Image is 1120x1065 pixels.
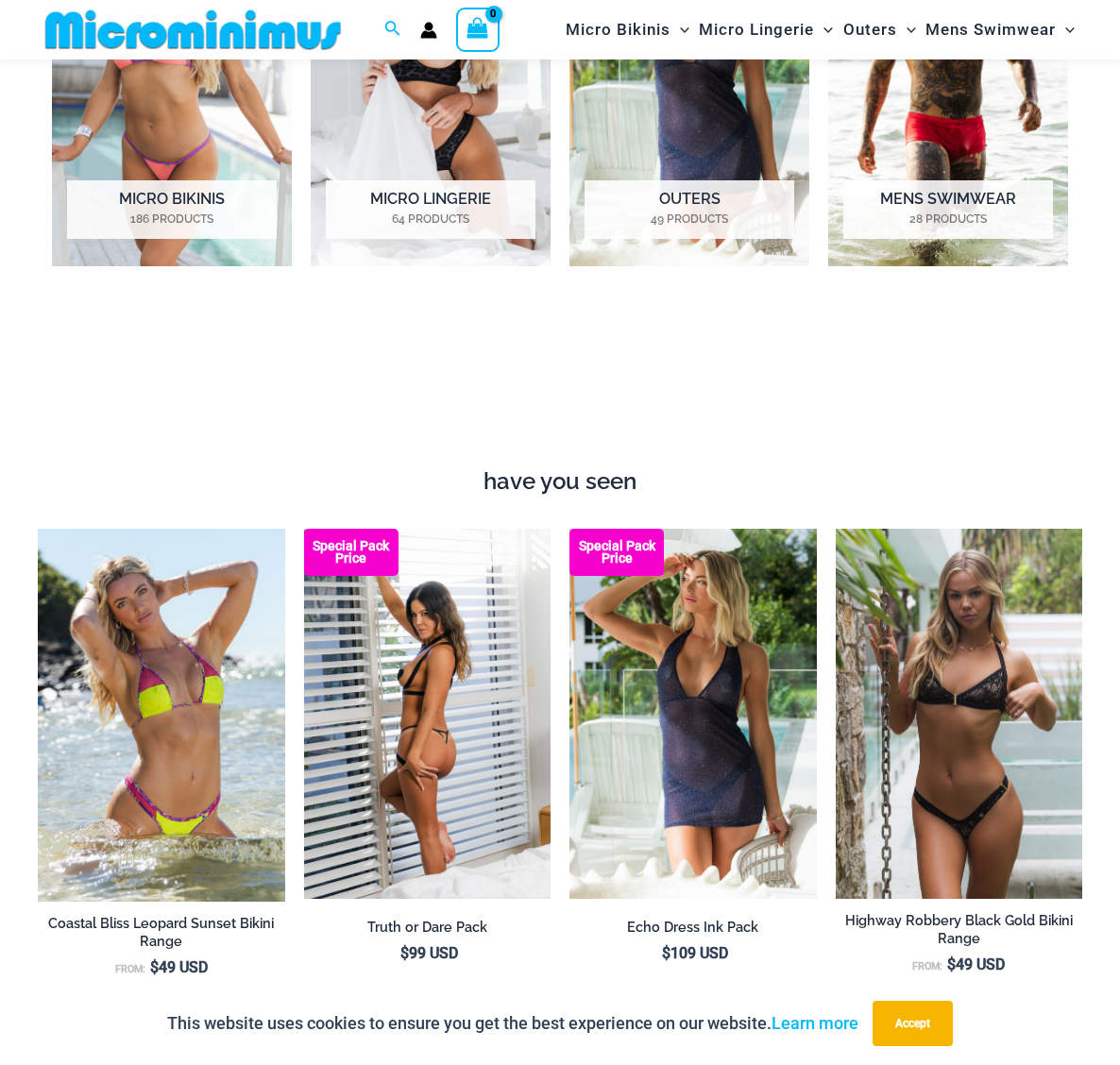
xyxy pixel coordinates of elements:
a: Echo Ink 5671 Dress 682 Thong 07 Echo Ink 5671 Dress 682 Thong 08Echo Ink 5671 Dress 682 Thong 08 [569,529,817,899]
a: Highway Robbery Black Gold Bikini Range [836,912,1083,955]
a: Search icon link [384,18,401,42]
h2: Highway Robbery Black Gold Bikini Range [836,912,1083,947]
span: Menu Toggle [1056,6,1075,54]
bdi: 99 USD [400,944,458,962]
h2: Outers [585,180,794,239]
b: Special Pack Price [304,540,399,565]
h2: Micro Bikinis [67,180,277,239]
img: Highway Robbery Black Gold 359 Clip Top 439 Clip Bottom 01v2 [836,529,1083,899]
span: $ [400,944,409,962]
span: Mens Swimwear [925,6,1056,54]
span: $ [662,944,670,962]
h2: Echo Dress Ink Pack [569,919,817,937]
a: View Shopping Cart, empty [456,8,500,51]
img: Truth or Dare Black 1905 Bodysuit 611 Micro 06 [304,529,552,899]
p: This website uses cookies to ensure you get the best experience on our website. [167,1009,858,1038]
img: Coastal Bliss Leopard Sunset 3171 Tri Top 4371 Thong Bikini 06 [38,529,285,902]
a: OutersMenu ToggleMenu Toggle [839,6,921,54]
h2: Coastal Bliss Leopard Sunset Bikini Range [38,915,285,950]
span: Menu Toggle [897,6,916,54]
button: Accept [873,1001,953,1046]
a: Micro BikinisMenu ToggleMenu Toggle [561,6,694,54]
b: Special Pack Price [569,540,664,565]
span: Outers [843,6,897,54]
a: Coastal Bliss Leopard Sunset Bikini Range [38,915,285,957]
span: Micro Lingerie [699,6,814,54]
a: Highway Robbery Black Gold 359 Clip Top 439 Clip Bottom 01v2Highway Robbery Black Gold 359 Clip T... [836,529,1083,899]
bdi: 49 USD [150,958,208,976]
a: Truth or Dare Black 1905 Bodysuit 611 Micro 07 Truth or Dare Black 1905 Bodysuit 611 Micro 06Trut... [304,529,552,899]
a: Account icon link [420,22,437,39]
a: Micro LingerieMenu ToggleMenu Toggle [694,6,838,54]
bdi: 49 USD [947,955,1005,973]
a: Echo Dress Ink Pack [569,919,817,943]
a: Mens SwimwearMenu ToggleMenu Toggle [921,6,1079,54]
span: Micro Bikinis [566,6,670,54]
a: Coastal Bliss Leopard Sunset 3171 Tri Top 4371 Thong Bikini 06Coastal Bliss Leopard Sunset 3171 T... [38,529,285,902]
h2: Truth or Dare Pack [304,919,552,937]
iframe: TrustedSite Certified [52,316,1068,458]
mark: 64 Products [326,211,535,228]
span: $ [947,955,956,973]
nav: Site Navigation [558,3,1082,57]
mark: 28 Products [843,211,1053,228]
span: From: [912,960,942,972]
mark: 186 Products [67,211,277,228]
a: Learn more [772,1013,858,1033]
bdi: 109 USD [662,944,728,962]
h2: Micro Lingerie [326,180,535,239]
img: Echo Ink 5671 Dress 682 Thong 07 [569,529,817,899]
h4: have you seen [38,468,1082,496]
span: $ [150,958,159,976]
a: Truth or Dare Pack [304,919,552,943]
span: Menu Toggle [670,6,689,54]
span: From: [115,963,145,975]
mark: 49 Products [585,211,794,228]
h2: Mens Swimwear [843,180,1053,239]
img: MM SHOP LOGO FLAT [38,8,348,51]
span: Menu Toggle [814,6,833,54]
